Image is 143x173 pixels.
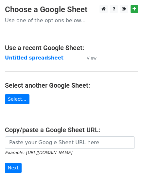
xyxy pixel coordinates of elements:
h4: Copy/paste a Google Sheet URL: [5,126,138,134]
a: Untitled spreadsheet [5,55,63,61]
input: Next [5,163,22,173]
input: Paste your Google Sheet URL here [5,136,135,149]
a: View [80,55,97,61]
a: Select... [5,94,29,104]
h4: Use a recent Google Sheet: [5,44,138,52]
h3: Choose a Google Sheet [5,5,138,14]
p: Use one of the options below... [5,17,138,24]
h4: Select another Google Sheet: [5,81,138,89]
small: View [87,56,97,61]
small: Example: [URL][DOMAIN_NAME] [5,150,72,155]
